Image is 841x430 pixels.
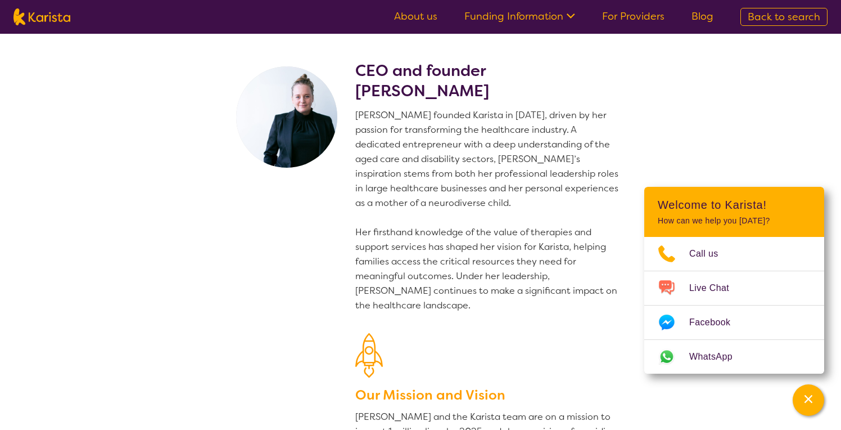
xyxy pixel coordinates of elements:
[355,61,623,101] h2: CEO and founder [PERSON_NAME]
[740,8,828,26] a: Back to search
[355,108,623,313] p: [PERSON_NAME] founded Karista in [DATE], driven by her passion for transforming the healthcare in...
[602,10,664,23] a: For Providers
[689,245,732,262] span: Call us
[355,333,383,378] img: Our Mission
[13,8,70,25] img: Karista logo
[689,280,743,297] span: Live Chat
[689,348,746,365] span: WhatsApp
[644,340,824,374] a: Web link opens in a new tab.
[691,10,713,23] a: Blog
[793,384,824,416] button: Channel Menu
[394,10,437,23] a: About us
[689,314,744,331] span: Facebook
[658,198,811,212] h2: Welcome to Karista!
[355,385,623,405] h3: Our Mission and Vision
[658,216,811,226] p: How can we help you [DATE]?
[644,237,824,374] ul: Choose channel
[748,10,820,24] span: Back to search
[464,10,575,23] a: Funding Information
[644,187,824,374] div: Channel Menu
